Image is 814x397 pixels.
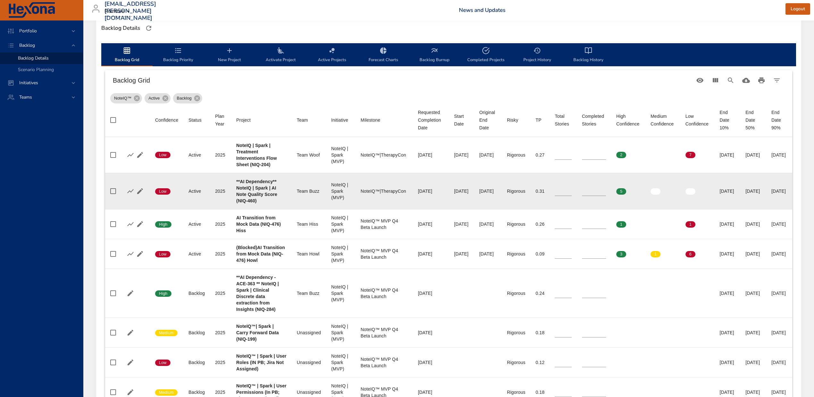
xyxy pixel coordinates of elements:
span: Low [155,360,170,366]
span: 5 [616,189,626,194]
div: Rigorous [507,290,525,296]
span: Backlog [14,42,40,48]
span: Original End Date [479,109,497,132]
div: [DATE] [719,188,735,194]
div: 0.31 [536,188,544,194]
div: [DATE] [745,188,761,194]
span: Project [236,116,287,124]
div: [DATE] [418,221,444,227]
div: [DATE] [454,188,469,194]
div: Team Woof [297,152,321,158]
button: Edit Project Details [135,186,145,196]
span: Active [145,95,163,101]
span: Backlog [173,95,195,101]
div: Sort [155,116,178,124]
span: Low [155,251,170,257]
div: Sort [651,112,675,128]
div: [DATE] [771,152,787,158]
button: Edit Project Details [126,288,135,298]
span: New Project [208,47,251,64]
div: End Date 10% [719,109,735,132]
div: [DATE] [771,359,787,366]
div: [DATE] [719,152,735,158]
div: [DATE] [454,221,469,227]
b: NoteIQ™ | Spark | User Roles (IN PB; Jira Not Assigned) [236,353,287,371]
div: Active [188,221,205,227]
div: Plan Year [215,112,226,128]
div: Status [188,116,202,124]
div: 2025 [215,251,226,257]
div: Backlog [173,93,202,103]
span: 0 [685,189,695,194]
div: [DATE] [745,389,761,395]
div: Sort [536,116,541,124]
button: Edit Project Details [126,387,135,397]
div: Sort [215,112,226,128]
div: Project [236,116,251,124]
div: [DATE] [418,152,444,158]
div: 2025 [215,359,226,366]
div: Completed Stories [582,112,606,128]
span: 2 [616,152,626,158]
button: Show Burnup [126,150,135,160]
div: [DATE] [719,359,735,366]
span: Risky [507,116,525,124]
button: Logout [785,3,810,15]
div: Unassigned [297,389,321,395]
div: Sort [188,116,202,124]
div: Team Howl [297,251,321,257]
div: NoteIQ | Spark (MVP) [331,182,351,201]
span: Initiative [331,116,351,124]
b: **AI Dependency - ACE-363 ** NoteIQ | Spark | Clinical Discrete data extraction from Insights (NI... [236,275,279,312]
div: NoteIQ | Spark (MVP) [331,244,351,263]
div: NoteIQ™ MVP Q4 Beta Launch [361,287,408,300]
span: Start Date [454,112,469,128]
span: 0 [651,152,660,158]
span: 3 [616,251,626,257]
div: Team Hiss [297,221,321,227]
div: 0.26 [536,221,544,227]
div: NoteIQ | Spark (MVP) [331,284,351,303]
div: Sort [555,112,572,128]
div: 2025 [215,329,226,336]
button: Edit Project Details [135,150,145,160]
div: [DATE] [771,251,787,257]
div: [DATE] [745,290,761,296]
div: [DATE] [745,359,761,366]
span: 0 [651,222,660,227]
span: Medium [155,330,178,336]
span: Requested Completion Date [418,109,444,132]
div: NoteIQ™ MVP Q4 Beta Launch [361,356,408,369]
div: 0.18 [536,389,544,395]
div: [DATE] [745,152,761,158]
div: Sort [361,116,380,124]
span: Low [155,189,170,194]
span: Backlog Burnup [413,47,456,64]
div: [DATE] [771,389,787,395]
div: [DATE] [719,290,735,296]
button: Show Burnup [126,219,135,229]
span: High Confidence [616,112,640,128]
button: Standard Views [692,73,708,88]
span: Forecast Charts [361,47,405,64]
div: Sort [507,116,518,124]
div: Sort [297,116,308,124]
div: Medium Confidence [651,112,675,128]
div: Rigorous [507,251,525,257]
b: NoteIQ | Spark | Treatment Interventions Flow Sheet (NIQ-204) [236,143,277,167]
span: Completed Projects [464,47,508,64]
div: Rigorous [507,389,525,395]
div: Rigorous [507,221,525,227]
div: 0.12 [536,359,544,366]
div: Rigorous [507,329,525,336]
div: [DATE] [454,251,469,257]
span: 0 [651,189,660,194]
b: NoteIQ™| Spark | Carry Forward Data (NIQ-199) [236,324,279,342]
div: backlog-tab [101,43,796,66]
div: NoteIQ | Spark (MVP) [331,323,351,342]
div: Sort [454,112,469,128]
div: Sort [236,116,251,124]
div: Table Toolbar [105,70,792,91]
div: End Date 90% [771,109,787,132]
